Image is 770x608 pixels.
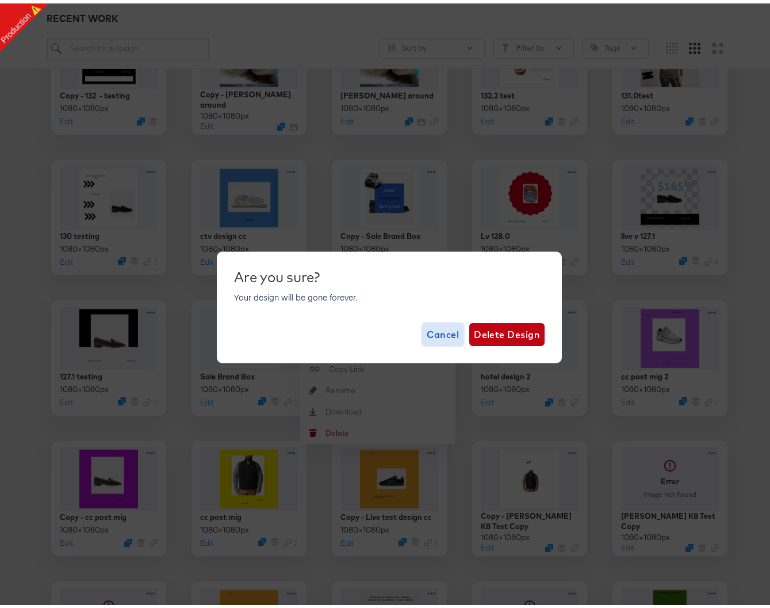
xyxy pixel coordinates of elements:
[427,323,459,339] span: Cancel
[422,320,463,343] button: Cancel
[469,320,545,343] button: Delete Design
[474,323,540,339] span: Delete Design
[234,288,545,299] p: Your design will be gone forever.
[234,265,545,282] div: Are you sure?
